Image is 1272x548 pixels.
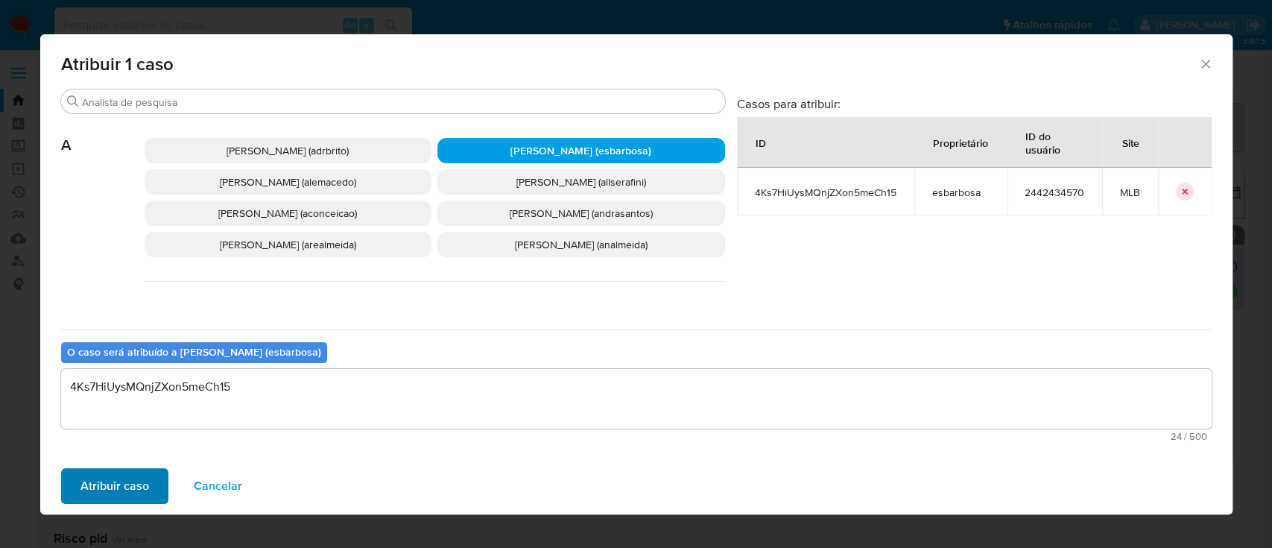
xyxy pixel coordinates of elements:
button: Fechar a janela [1198,57,1212,70]
div: ID [738,125,784,160]
div: Proprietário [915,125,1006,160]
span: [PERSON_NAME] (adrbrito) [227,143,349,158]
div: [PERSON_NAME] (aconceicao) [145,201,432,226]
span: Cancelar [194,470,242,503]
div: assign-modal [40,34,1233,514]
div: [PERSON_NAME] (alemacedo) [145,169,432,195]
span: [PERSON_NAME] (esbarbosa) [510,143,651,158]
span: [PERSON_NAME] (aconceicao) [218,206,357,221]
textarea: 4Ks7HiUysMQnjZXon5meCh15 [61,369,1212,429]
div: [PERSON_NAME] (arealmeida) [145,232,432,257]
span: 4Ks7HiUysMQnjZXon5meCh15 [755,186,896,199]
span: [PERSON_NAME] (analmeida) [515,237,648,252]
span: Atribuir caso [80,470,149,503]
span: esbarbosa [932,186,989,199]
span: 2442434570 [1025,186,1084,199]
button: Cancelar [174,468,262,504]
span: C [61,282,145,322]
span: [PERSON_NAME] (alemacedo) [220,174,356,189]
button: Procurar [67,95,79,107]
div: [PERSON_NAME] (allserafini) [437,169,725,195]
h3: Casos para atribuir: [737,96,1212,111]
span: Máximo de 500 caracteres [66,432,1207,441]
span: A [61,114,145,154]
span: [PERSON_NAME] (andrasantos) [510,206,653,221]
span: Atribuir 1 caso [61,55,1199,73]
button: Atribuir caso [61,468,168,504]
b: O caso será atribuído a [PERSON_NAME] (esbarbosa) [67,344,321,359]
button: icon-button [1176,183,1194,201]
div: ID do usuário [1007,118,1101,167]
div: [PERSON_NAME] (analmeida) [437,232,725,257]
input: Analista de pesquisa [82,95,719,109]
div: [PERSON_NAME] (esbarbosa) [437,138,725,163]
span: MLB [1120,186,1140,199]
div: Site [1104,125,1157,160]
span: [PERSON_NAME] (allserafini) [516,174,646,189]
div: [PERSON_NAME] (adrbrito) [145,138,432,163]
span: [PERSON_NAME] (arealmeida) [220,237,356,252]
div: [PERSON_NAME] (andrasantos) [437,201,725,226]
